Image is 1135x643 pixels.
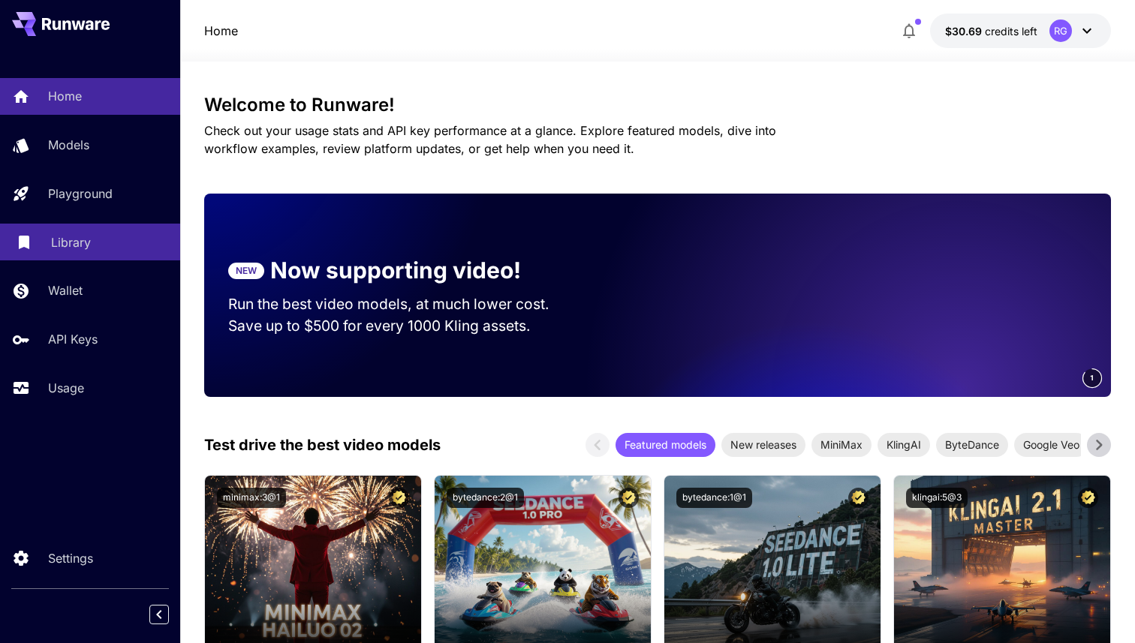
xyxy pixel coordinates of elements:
[204,434,441,456] p: Test drive the best video models
[721,433,805,457] div: New releases
[811,437,872,452] span: MiniMax
[217,488,286,508] button: minimax:3@1
[236,264,257,278] p: NEW
[619,488,639,508] button: Certified Model – Vetted for best performance and includes a commercial license.
[270,254,521,287] p: Now supporting video!
[48,330,98,348] p: API Keys
[878,437,930,452] span: KlingAI
[721,437,805,452] span: New releases
[48,87,82,105] p: Home
[945,25,985,38] span: $30.69
[906,488,968,508] button: klingai:5@3
[676,488,752,508] button: bytedance:1@1
[228,315,578,337] p: Save up to $500 for every 1000 Kling assets.
[389,488,409,508] button: Certified Model – Vetted for best performance and includes a commercial license.
[228,293,578,315] p: Run the best video models, at much lower cost.
[811,433,872,457] div: MiniMax
[204,22,238,40] nav: breadcrumb
[616,433,715,457] div: Featured models
[1014,437,1088,452] span: Google Veo
[1090,372,1094,383] span: 1
[936,437,1008,452] span: ByteDance
[48,185,113,203] p: Playground
[878,433,930,457] div: KlingAI
[48,281,83,299] p: Wallet
[204,22,238,40] a: Home
[985,25,1037,38] span: credits left
[447,488,524,508] button: bytedance:2@1
[204,123,776,156] span: Check out your usage stats and API key performance at a glance. Explore featured models, dive int...
[616,437,715,452] span: Featured models
[930,14,1111,48] button: $30.6941RG
[1049,20,1072,42] div: RG
[1014,433,1088,457] div: Google Veo
[1078,488,1098,508] button: Certified Model – Vetted for best performance and includes a commercial license.
[936,433,1008,457] div: ByteDance
[48,549,93,567] p: Settings
[848,488,869,508] button: Certified Model – Vetted for best performance and includes a commercial license.
[51,233,91,251] p: Library
[149,605,169,624] button: Collapse sidebar
[204,95,1111,116] h3: Welcome to Runware!
[48,136,89,154] p: Models
[48,379,84,397] p: Usage
[945,23,1037,39] div: $30.6941
[161,601,180,628] div: Collapse sidebar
